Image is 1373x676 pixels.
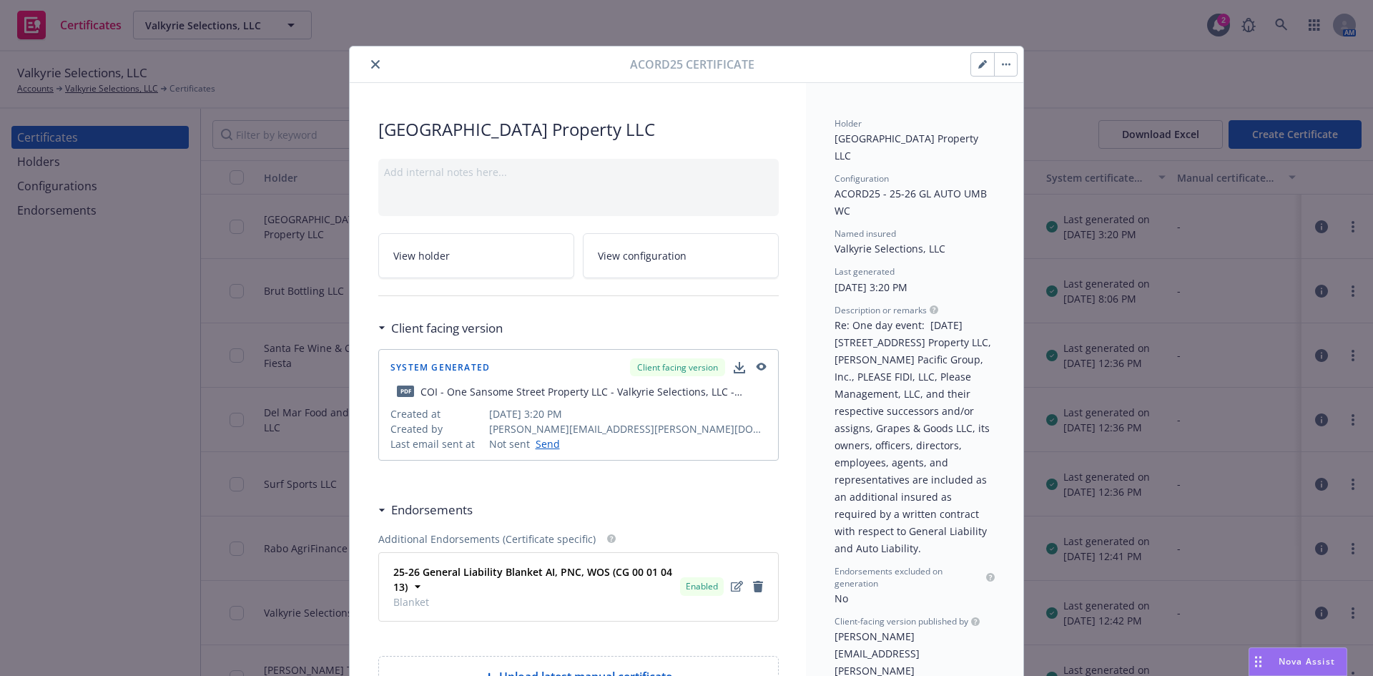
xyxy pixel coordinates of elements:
[630,358,725,376] div: Client facing version
[728,578,745,595] a: edit
[835,565,983,589] span: Endorsements excluded on generation
[367,56,384,73] button: close
[835,592,848,605] span: No
[393,565,672,594] strong: 25-26 General Liability Blanket AI, PNC, WOS (CG 00 01 04 13)
[489,421,767,436] span: [PERSON_NAME][EMAIL_ADDRESS][PERSON_NAME][DOMAIN_NAME]
[489,406,767,421] span: [DATE] 3:20 PM
[835,304,927,316] span: Description or remarks
[378,233,574,278] a: View holder
[489,436,530,451] span: Not sent
[390,363,490,372] span: System Generated
[835,132,981,162] span: [GEOGRAPHIC_DATA] Property LLC
[835,265,895,278] span: Last generated
[390,421,483,436] span: Created by
[1279,655,1335,667] span: Nova Assist
[390,406,483,421] span: Created at
[420,384,767,399] div: COI - One Sansome Street Property LLC - Valkyrie Selections, LLC - fillable.pdf
[390,436,483,451] span: Last email sent at
[630,56,754,73] span: Acord25 Certificate
[835,227,896,240] span: Named insured
[835,172,889,185] span: Configuration
[1249,647,1347,676] button: Nova Assist
[530,436,560,451] a: Send
[583,233,779,278] a: View configuration
[384,165,507,179] span: Add internal notes here...
[378,117,779,142] span: [GEOGRAPHIC_DATA] Property LLC
[378,319,503,338] div: Client facing version
[835,318,994,555] span: Re: One day event: [DATE] [STREET_ADDRESS] Property LLC, [PERSON_NAME] Pacific Group, Inc., PLEAS...
[378,501,473,519] div: Endorsements
[835,117,862,129] span: Holder
[391,501,473,519] h3: Endorsements
[835,187,990,217] span: ACORD25 - 25-26 GL AUTO UMB WC
[397,386,414,396] span: pdf
[686,580,718,593] span: Enabled
[1249,648,1267,675] div: Drag to move
[749,578,767,595] a: remove
[378,532,596,547] span: Additional Endorsements (Certificate specific)
[835,242,945,255] span: Valkyrie Selections, LLC
[393,594,674,609] span: Blanket
[393,248,450,263] span: View holder
[598,248,686,263] span: View configuration
[835,280,907,294] span: [DATE] 3:20 PM
[835,615,968,627] span: Client-facing version published by
[391,319,503,338] h3: Client facing version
